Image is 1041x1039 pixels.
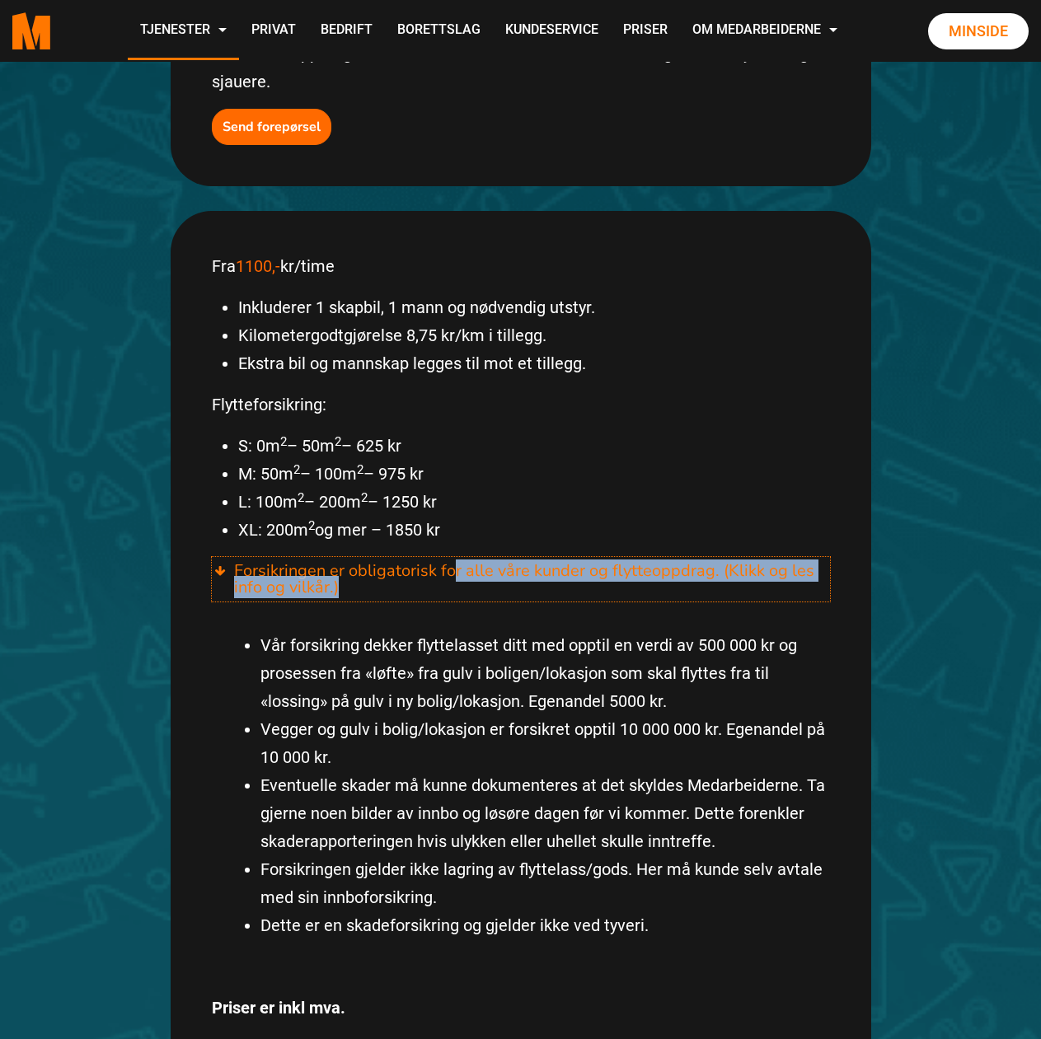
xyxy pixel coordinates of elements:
[212,391,830,419] p: Flytteforsikring:
[308,2,385,60] a: Bedrift
[298,490,304,505] sup: 2
[238,349,830,377] li: Ekstra bil og mannskap legges til mot et tillegg.
[680,2,850,60] a: Om Medarbeiderne
[293,462,300,477] sup: 2
[260,855,830,911] li: Forsikringen gjelder ikke lagring av flyttelass/gods. Her må kunde selv avtale med sin innboforsi...
[212,252,830,280] p: Fra kr/time
[260,771,830,855] li: Eventuelle skader må kunne dokumenteres at det skyldes Medarbeiderne. Ta gjerne noen bilder av in...
[280,434,287,449] sup: 2
[212,40,830,96] p: Etter 1000 oppdrag i året har vi rukket å bli drevne, effektive og erfarne flyttere og sjauere.
[238,516,830,544] li: XL: 200m og mer – 1850 kr
[128,2,239,60] a: Tjenester
[212,998,345,1018] strong: Priser er inkl mva.
[238,321,830,349] li: Kilometergodtgjørelse 8,75 kr/km i tillegg.
[239,2,308,60] a: Privat
[238,432,830,460] li: S: 0m – 50m – 625 kr
[212,557,830,601] div: Forsikringen er obligatorisk for alle våre kunder og flytteoppdrag. (Klikk og les info og vilkår.)
[260,911,830,939] li: Dette er en skadeforsikring og gjelder ikke ved tyveri.
[361,490,368,505] sup: 2
[928,13,1029,49] a: Minside
[223,118,321,136] b: Send forepørsel
[385,2,493,60] a: Borettslag
[335,434,341,449] sup: 2
[308,518,315,533] sup: 2
[493,2,611,60] a: Kundeservice
[357,462,363,477] sup: 2
[212,109,331,145] button: Send forepørsel
[238,293,830,321] li: Inkluderer 1 skapbil, 1 mann og nødvendig utstyr.
[611,2,680,60] a: Priser
[236,256,280,276] span: 1100,-
[260,631,830,715] li: Vår forsikring dekker flyttelasset ditt med opptil en verdi av 500 000 kr og prosessen fra «løfte...
[238,488,830,516] li: L: 100m – 200m – 1250 kr
[260,715,830,771] li: Vegger og gulv i bolig/lokasjon er forsikret opptil 10 000 000 kr. Egenandel på 10 000 kr.
[238,460,830,488] li: M: 50m – 100m – 975 kr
